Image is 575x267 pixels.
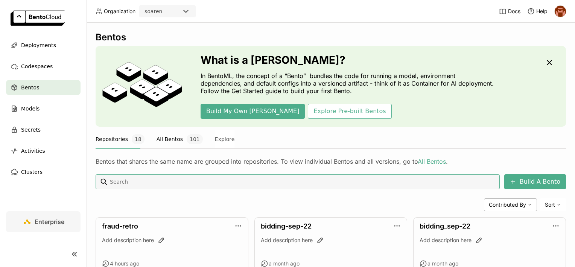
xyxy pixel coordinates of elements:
[21,104,40,113] span: Models
[269,260,300,267] span: a month ago
[157,130,203,149] button: All Bentos
[308,104,391,119] button: Explore Pre-built Bentos
[201,72,498,95] p: In BentoML, the concept of a “Bento” bundles the code for running a model, environment dependenci...
[545,201,555,208] span: Sort
[215,130,235,149] button: Explore
[427,260,458,267] span: a month ago
[261,222,312,230] a: bidding-sep-22
[6,101,81,116] a: Models
[96,32,566,43] div: Bentos
[6,211,81,232] a: Enterprise
[163,8,164,15] input: Selected soaren.
[21,83,39,92] span: Bentos
[109,176,497,188] input: Search
[21,62,53,71] span: Codespaces
[201,54,498,66] h3: What is a [PERSON_NAME]?
[132,134,145,144] span: 18
[102,222,138,230] a: fraud-retro
[484,198,537,211] div: Contributed By
[110,260,139,267] span: 4 hours ago
[527,8,548,15] div: Help
[6,143,81,158] a: Activities
[555,6,566,17] img: h0akoisn5opggd859j2zve66u2a2
[21,41,56,50] span: Deployments
[102,61,183,111] img: cover onboarding
[6,38,81,53] a: Deployments
[418,158,446,165] a: All Bentos
[6,164,81,180] a: Clusters
[21,125,41,134] span: Secrets
[6,122,81,137] a: Secrets
[540,198,566,211] div: Sort
[145,8,162,15] div: soaren
[201,104,305,119] button: Build My Own [PERSON_NAME]
[508,8,520,15] span: Docs
[96,130,145,149] button: Repositories
[261,236,401,244] div: Add description here
[96,158,566,165] div: Bentos that shares the same name are grouped into repositories. To view individual Bentos and all...
[489,201,526,208] span: Contributed By
[420,222,470,230] a: bidding_sep-22
[21,167,43,176] span: Clusters
[102,236,242,244] div: Add description here
[104,8,135,15] span: Organization
[21,146,45,155] span: Activities
[499,8,520,15] a: Docs
[6,59,81,74] a: Codespaces
[536,8,548,15] span: Help
[187,134,203,144] span: 101
[35,218,64,226] span: Enterprise
[11,11,65,26] img: logo
[420,236,560,244] div: Add description here
[504,174,566,189] button: Build A Bento
[6,80,81,95] a: Bentos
